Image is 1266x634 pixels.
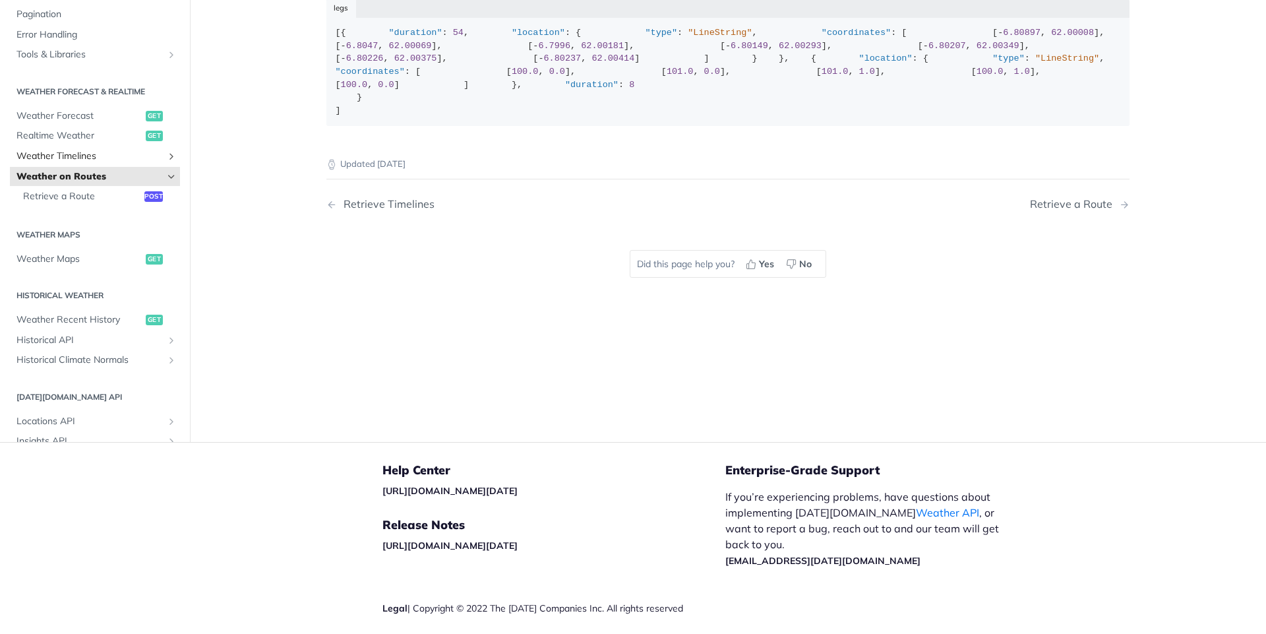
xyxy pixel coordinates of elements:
span: 101.0 [667,67,694,77]
span: 62.00008 [1051,28,1094,38]
span: 8 [629,80,634,90]
span: 6.80897 [1003,28,1040,38]
span: Locations API [16,415,163,428]
span: 1.0 [1014,67,1030,77]
span: get [146,111,163,121]
span: - [341,41,346,51]
span: - [341,53,346,63]
span: "coordinates" [822,28,891,38]
span: "duration" [389,28,442,38]
div: [{ : , : { : , : [ [ , ], [ , ], [ , ], [ , ], [ , ], [ , ], [ , ] ] } }, { : { : , : [ [ , ], [ ... [336,26,1121,117]
span: "LineString" [688,28,752,38]
h2: Historical Weather [10,290,180,301]
button: Show subpages for Historical API [166,335,177,346]
span: Historical API [16,334,163,347]
span: 62.00181 [581,41,624,51]
span: 6.80207 [928,41,966,51]
span: "type" [645,28,677,38]
div: Retrieve a Route [1030,198,1119,210]
span: post [144,191,163,202]
span: Realtime Weather [16,129,142,143]
span: 6.80237 [544,53,582,63]
span: "type" [992,53,1025,63]
button: Show subpages for Insights API [166,436,177,447]
a: [URL][DOMAIN_NAME][DATE] [382,485,518,497]
span: 1.0 [859,67,875,77]
a: Tools & LibrariesShow subpages for Tools & Libraries [10,45,180,65]
a: Weather on RoutesHide subpages for Weather on Routes [10,167,180,187]
span: Pagination [16,8,177,21]
span: Historical Climate Normals [16,354,163,367]
button: Show subpages for Tools & Libraries [166,49,177,60]
div: | Copyright © 2022 The [DATE] Companies Inc. All rights reserved [382,602,725,615]
span: "LineString" [1035,53,1099,63]
span: 6.8047 [346,41,378,51]
a: Historical APIShow subpages for Historical API [10,331,180,350]
a: Weather API [916,506,979,519]
a: [URL][DOMAIN_NAME][DATE] [382,540,518,552]
h5: Enterprise-Grade Support [725,462,1034,478]
span: Error Handling [16,28,177,42]
span: 0.0 [378,80,394,90]
h2: [DATE][DOMAIN_NAME] API [10,391,180,403]
span: Yes [759,257,774,271]
a: Realtime Weatherget [10,126,180,146]
div: Did this page help you? [630,250,826,278]
span: 100.0 [977,67,1004,77]
span: Weather on Routes [16,170,163,183]
span: Weather Maps [16,253,142,266]
span: "location" [859,53,913,63]
span: get [146,315,163,325]
div: Retrieve Timelines [337,198,435,210]
span: - [533,41,538,51]
span: 6.80149 [731,41,768,51]
a: Next Page: Retrieve a Route [1030,198,1130,210]
a: Historical Climate NormalsShow subpages for Historical Climate Normals [10,350,180,370]
button: Yes [741,254,781,274]
a: Legal [382,602,407,614]
span: get [146,131,163,141]
h5: Help Center [382,462,725,478]
a: Insights APIShow subpages for Insights API [10,431,180,451]
span: 62.00293 [779,41,822,51]
span: Weather Forecast [16,110,142,123]
nav: Pagination Controls [326,185,1130,224]
span: 0.0 [549,67,565,77]
span: 54 [453,28,464,38]
a: Error Handling [10,25,180,45]
span: - [538,53,543,63]
button: No [781,254,819,274]
span: "duration" [565,80,618,90]
h5: Release Notes [382,517,725,533]
a: Previous Page: Retrieve Timelines [326,198,671,210]
span: 62.00375 [394,53,437,63]
p: Updated [DATE] [326,158,1130,171]
span: 100.0 [341,80,368,90]
a: Weather TimelinesShow subpages for Weather Timelines [10,146,180,166]
a: Weather Forecastget [10,106,180,126]
span: Weather Timelines [16,150,163,163]
span: 62.00069 [389,41,432,51]
button: Show subpages for Locations API [166,416,177,427]
button: Hide subpages for Weather on Routes [166,172,177,182]
span: 6.80226 [346,53,384,63]
h2: Weather Maps [10,229,180,241]
span: "location" [512,28,565,38]
span: 6.7996 [538,41,570,51]
a: Retrieve a Routepost [16,187,180,206]
span: Weather Recent History [16,313,142,327]
span: 0.0 [704,67,720,77]
span: Insights API [16,435,163,448]
span: - [923,41,928,51]
a: Pagination [10,5,180,24]
span: - [725,41,731,51]
a: Locations APIShow subpages for Locations API [10,412,180,431]
span: Tools & Libraries [16,48,163,61]
span: - [998,28,1003,38]
a: Weather Mapsget [10,249,180,269]
span: 62.00414 [591,53,634,63]
span: 62.00349 [977,41,1019,51]
span: 100.0 [512,67,539,77]
button: Show subpages for Weather Timelines [166,151,177,162]
span: "coordinates" [336,67,405,77]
